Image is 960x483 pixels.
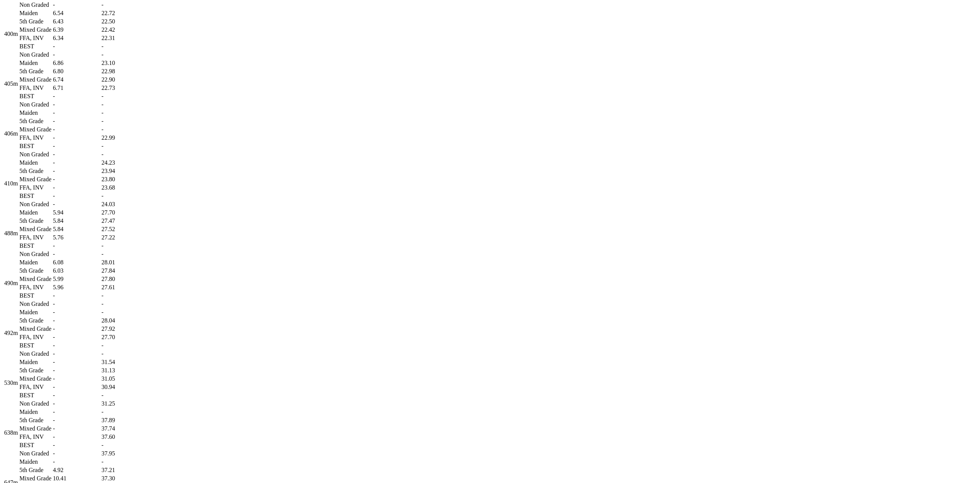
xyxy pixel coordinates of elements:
[19,43,52,50] td: BEST
[52,34,100,42] td: 6.34
[101,18,141,25] td: 22.50
[101,59,141,67] td: 23.10
[4,309,18,358] td: 492m
[101,458,141,466] td: -
[101,68,141,75] td: 22.98
[52,84,100,92] td: 6.71
[101,84,141,92] td: 22.73
[101,383,141,391] td: 30.94
[19,76,52,83] td: Mixed Grade
[19,101,52,108] td: Non Graded
[19,450,52,457] td: Non Graded
[52,325,100,333] td: -
[52,234,100,241] td: 5.76
[52,93,100,100] td: -
[19,192,52,200] td: BEST
[19,217,52,225] td: 5th Grade
[19,142,52,150] td: BEST
[101,51,141,59] td: -
[52,18,100,25] td: 6.43
[4,358,18,407] td: 530m
[101,392,141,399] td: -
[52,26,100,34] td: 6.39
[19,234,52,241] td: FFA, INV
[52,275,100,283] td: 5.99
[101,93,141,100] td: -
[52,383,100,391] td: -
[52,292,100,299] td: -
[101,325,141,333] td: 27.92
[4,9,18,59] td: 400m
[52,259,100,266] td: 6.08
[19,383,52,391] td: FFA, INV
[101,466,141,474] td: 37.21
[52,242,100,250] td: -
[101,26,141,34] td: 22.42
[101,151,141,158] td: -
[19,400,52,407] td: Non Graded
[101,184,141,191] td: 23.68
[52,109,100,117] td: -
[19,167,52,175] td: 5th Grade
[19,51,52,59] td: Non Graded
[4,159,18,208] td: 410m
[52,1,100,9] td: -
[19,466,52,474] td: 5th Grade
[101,1,141,9] td: -
[52,159,100,167] td: -
[101,300,141,308] td: -
[19,151,52,158] td: Non Graded
[52,400,100,407] td: -
[4,408,18,457] td: 638m
[52,267,100,275] td: 6.03
[101,400,141,407] td: 31.25
[101,417,141,424] td: 37.89
[19,433,52,441] td: FFA, INV
[101,242,141,250] td: -
[52,441,100,449] td: -
[52,333,100,341] td: -
[101,101,141,108] td: -
[19,201,52,208] td: Non Graded
[19,417,52,424] td: 5th Grade
[52,417,100,424] td: -
[19,18,52,25] td: 5th Grade
[52,466,100,474] td: 4.92
[19,68,52,75] td: 5th Grade
[101,43,141,50] td: -
[19,458,52,466] td: Maiden
[19,275,52,283] td: Mixed Grade
[19,300,52,308] td: Non Graded
[101,358,141,366] td: 31.54
[19,317,52,324] td: 5th Grade
[4,109,18,158] td: 406m
[101,201,141,208] td: 24.03
[101,350,141,358] td: -
[19,284,52,291] td: FFA, INV
[19,441,52,449] td: BEST
[52,250,100,258] td: -
[19,259,52,266] td: Maiden
[19,242,52,250] td: BEST
[101,126,141,133] td: -
[19,475,52,482] td: Mixed Grade
[19,358,52,366] td: Maiden
[101,342,141,349] td: -
[19,408,52,416] td: Maiden
[52,134,100,142] td: -
[101,34,141,42] td: 22.31
[4,209,18,258] td: 488m
[19,117,52,125] td: 5th Grade
[52,184,100,191] td: -
[4,259,18,308] td: 490m
[52,433,100,441] td: -
[52,300,100,308] td: -
[101,176,141,183] td: 23.80
[101,234,141,241] td: 27.22
[101,408,141,416] td: -
[19,176,52,183] td: Mixed Grade
[52,450,100,457] td: -
[101,250,141,258] td: -
[101,475,141,482] td: 37.30
[52,309,100,316] td: -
